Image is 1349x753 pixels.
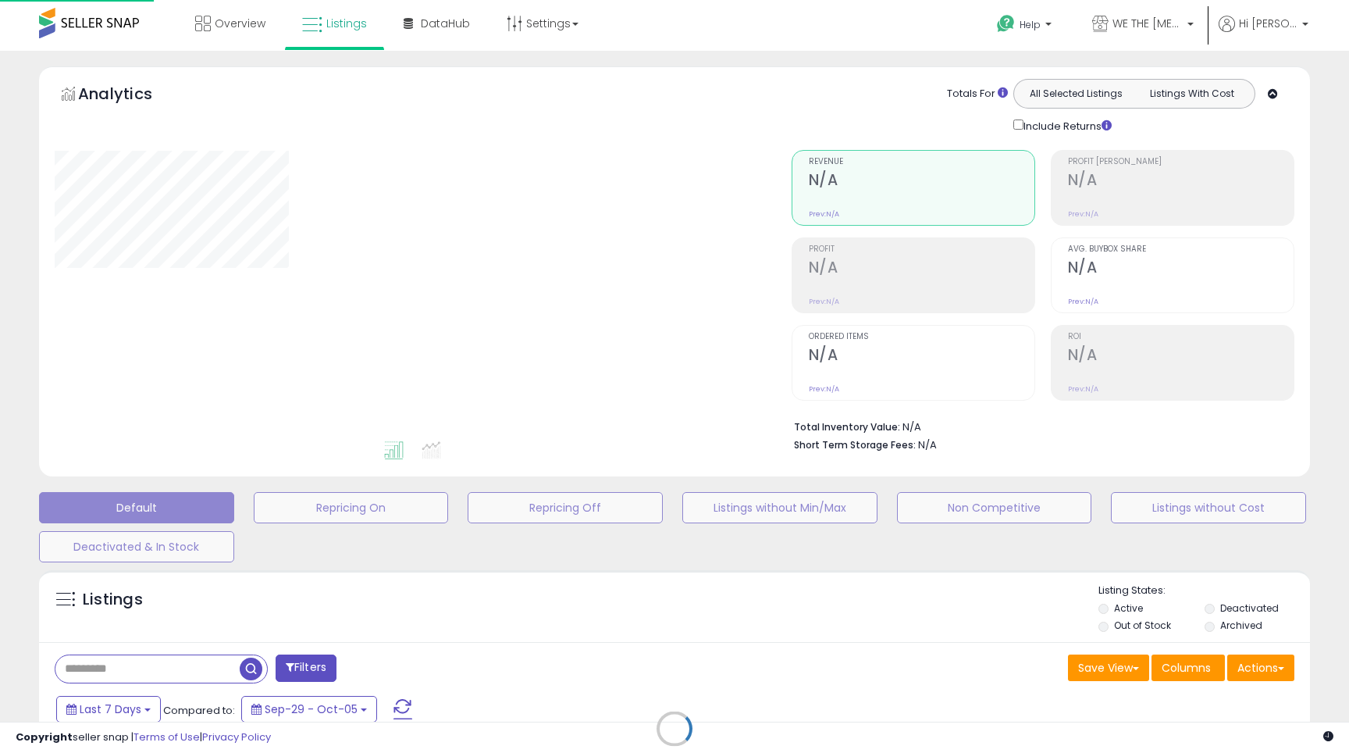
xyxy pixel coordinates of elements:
[1068,346,1294,367] h2: N/A
[794,438,916,451] b: Short Term Storage Fees:
[1068,209,1098,219] small: Prev: N/A
[809,171,1034,192] h2: N/A
[16,730,271,745] div: seller snap | |
[1068,158,1294,166] span: Profit [PERSON_NAME]
[421,16,470,31] span: DataHub
[809,346,1034,367] h2: N/A
[254,492,449,523] button: Repricing On
[1020,18,1041,31] span: Help
[468,492,663,523] button: Repricing Off
[809,259,1034,280] h2: N/A
[794,416,1283,435] li: N/A
[1112,16,1183,31] span: WE THE [MEDICAL_DATA]
[1068,333,1294,341] span: ROI
[1068,245,1294,254] span: Avg. Buybox Share
[809,245,1034,254] span: Profit
[918,437,937,452] span: N/A
[996,14,1016,34] i: Get Help
[1111,492,1306,523] button: Listings without Cost
[1239,16,1297,31] span: Hi [PERSON_NAME]
[1002,116,1130,134] div: Include Returns
[984,2,1067,51] a: Help
[1068,259,1294,280] h2: N/A
[16,730,73,744] strong: Copyright
[1018,84,1134,104] button: All Selected Listings
[809,297,839,306] small: Prev: N/A
[809,333,1034,341] span: Ordered Items
[897,492,1092,523] button: Non Competitive
[215,16,265,31] span: Overview
[794,420,900,434] b: Total Inventory Value:
[326,16,367,31] span: Listings
[1068,384,1098,394] small: Prev: N/A
[682,492,877,523] button: Listings without Min/Max
[809,209,839,219] small: Prev: N/A
[1068,171,1294,192] h2: N/A
[78,83,183,109] h5: Analytics
[1068,297,1098,306] small: Prev: N/A
[1219,16,1308,51] a: Hi [PERSON_NAME]
[809,384,839,394] small: Prev: N/A
[947,87,1008,102] div: Totals For
[39,531,234,562] button: Deactivated & In Stock
[1134,84,1250,104] button: Listings With Cost
[39,492,234,523] button: Default
[809,158,1034,166] span: Revenue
